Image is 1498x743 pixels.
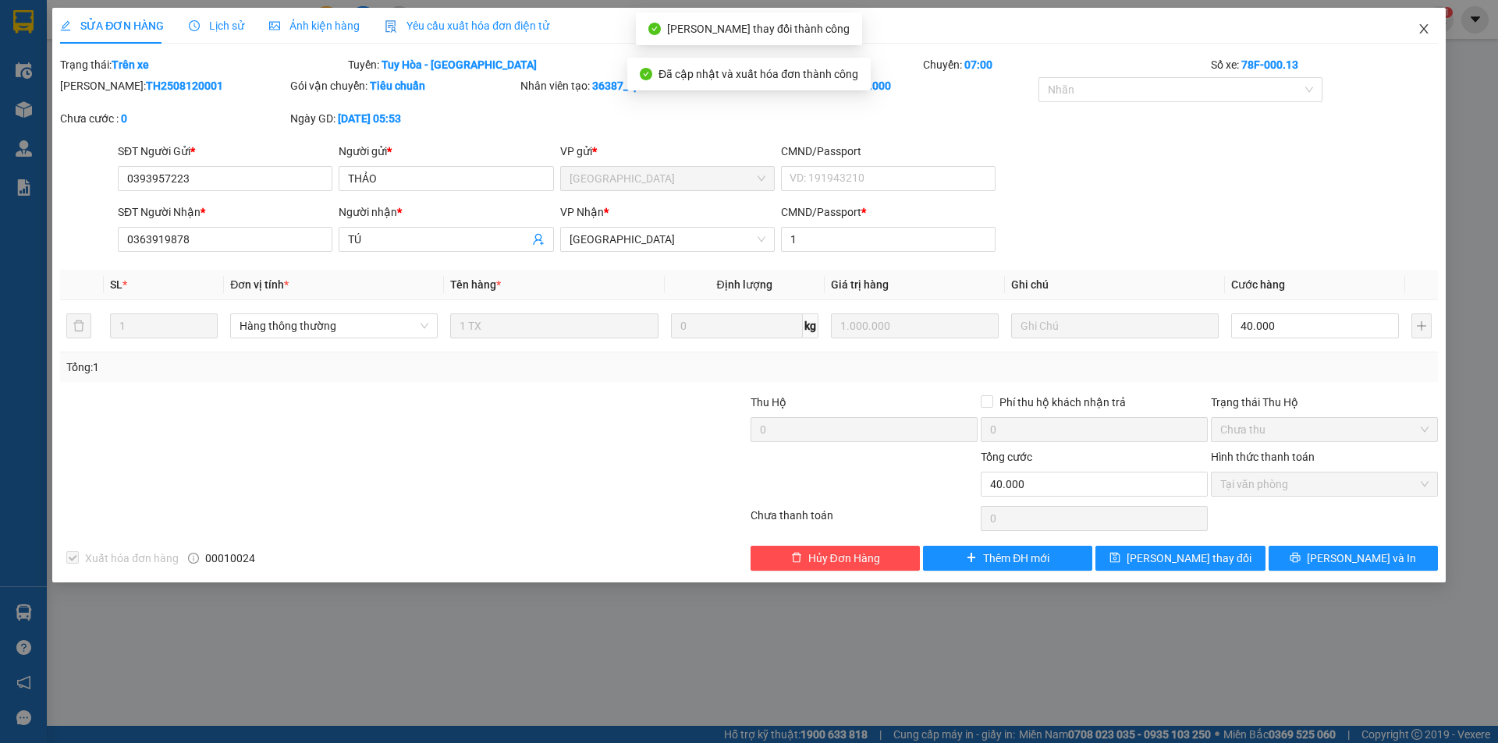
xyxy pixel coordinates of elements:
button: save[PERSON_NAME] thay đổi [1095,546,1265,571]
div: SĐT Người Gửi [118,143,332,160]
span: Lịch sử [189,19,244,32]
span: Chưa thu [1220,418,1429,441]
div: Tổng: 1 [66,359,578,376]
b: Tiêu chuẩn [370,80,425,92]
span: check-circle [640,68,652,80]
label: Hình thức thanh toán [1211,451,1315,463]
div: Nhân viên tạo: [520,77,805,94]
span: Giá trị hàng [831,278,889,291]
span: SL [110,278,122,291]
span: [PERSON_NAME] thay đổi [1127,550,1251,567]
input: VD: Bàn, Ghế [450,313,658,338]
span: Thu Hộ [751,396,786,409]
button: plusThêm ĐH mới [923,546,1092,571]
div: CMND/Passport [781,203,996,221]
div: CMND/Passport [781,143,996,160]
span: 00010024 [205,550,255,567]
span: Yêu cầu xuất hóa đơn điện tử [385,19,549,32]
span: user-add [532,233,545,246]
span: Đơn vị tính [230,278,289,291]
div: Tuyến: [346,56,634,73]
b: 78F-000.13 [1241,58,1298,71]
span: check-circle [648,23,661,35]
span: clock-circle [189,20,200,31]
span: Hàng thông thường [240,314,428,338]
button: delete [66,313,91,338]
span: Định lượng [717,278,772,291]
span: save [1109,552,1120,564]
div: Gói vận chuyển: [290,77,517,94]
div: Ngày GD: [290,110,517,127]
button: printer[PERSON_NAME] và In [1269,546,1438,571]
span: edit [60,20,71,31]
span: Tên hàng [450,278,501,291]
span: kg [803,313,818,338]
div: Người gửi [339,143,553,160]
b: 40.000 [857,80,891,92]
div: Cước rồi : [808,77,1035,94]
div: Ngày: [634,56,922,73]
span: printer [1290,552,1301,564]
div: Người nhận [339,203,553,221]
button: Close [1402,8,1446,51]
span: info-circle [188,553,199,564]
th: Ghi chú [1005,270,1225,300]
div: Trạng thái: [59,56,346,73]
b: Trên xe [112,58,149,71]
b: [DATE] 05:53 [338,112,401,125]
img: icon [385,20,397,33]
b: TH2508120001 [146,80,223,92]
span: plus [966,552,977,564]
input: Ghi Chú [1011,313,1219,338]
span: Xuất hóa đơn hàng [79,550,185,567]
b: Tuy Hòa - [GEOGRAPHIC_DATA] [382,58,537,71]
span: [PERSON_NAME] thay đổi thành công [667,23,850,35]
span: Đã cập nhật và xuất hóa đơn thành công [658,68,858,80]
span: Tổng cước [981,451,1032,463]
span: Ảnh kiện hàng [269,19,360,32]
div: Chưa cước : [60,110,287,127]
b: 36387_vpth8.mocthao [592,80,703,92]
b: 07:00 [964,58,992,71]
div: VP gửi [560,143,775,160]
input: 0 [831,313,999,338]
span: VP Nhận [560,206,604,218]
span: Phí thu hộ khách nhận trả [993,394,1132,411]
div: Chưa thanh toán [749,507,979,534]
span: close [1418,23,1430,35]
span: Tuy Hòa [570,167,765,190]
span: Thêm ĐH mới [983,550,1049,567]
span: Tại văn phòng [1220,472,1429,496]
span: picture [269,20,280,31]
span: SỬA ĐƠN HÀNG [60,19,164,32]
span: delete [791,552,802,564]
div: Chuyến: [921,56,1209,73]
span: Hủy Đơn Hàng [808,550,880,567]
div: Trạng thái Thu Hộ [1211,394,1438,411]
b: 0 [121,112,127,125]
div: [PERSON_NAME]: [60,77,287,94]
div: SĐT Người Nhận [118,203,332,221]
span: Đà Nẵng [570,228,765,251]
button: plus [1411,313,1432,338]
span: [PERSON_NAME] và In [1307,550,1416,567]
button: deleteHủy Đơn Hàng [751,546,920,571]
span: Cước hàng [1231,278,1285,291]
div: Số xe: [1209,56,1439,73]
